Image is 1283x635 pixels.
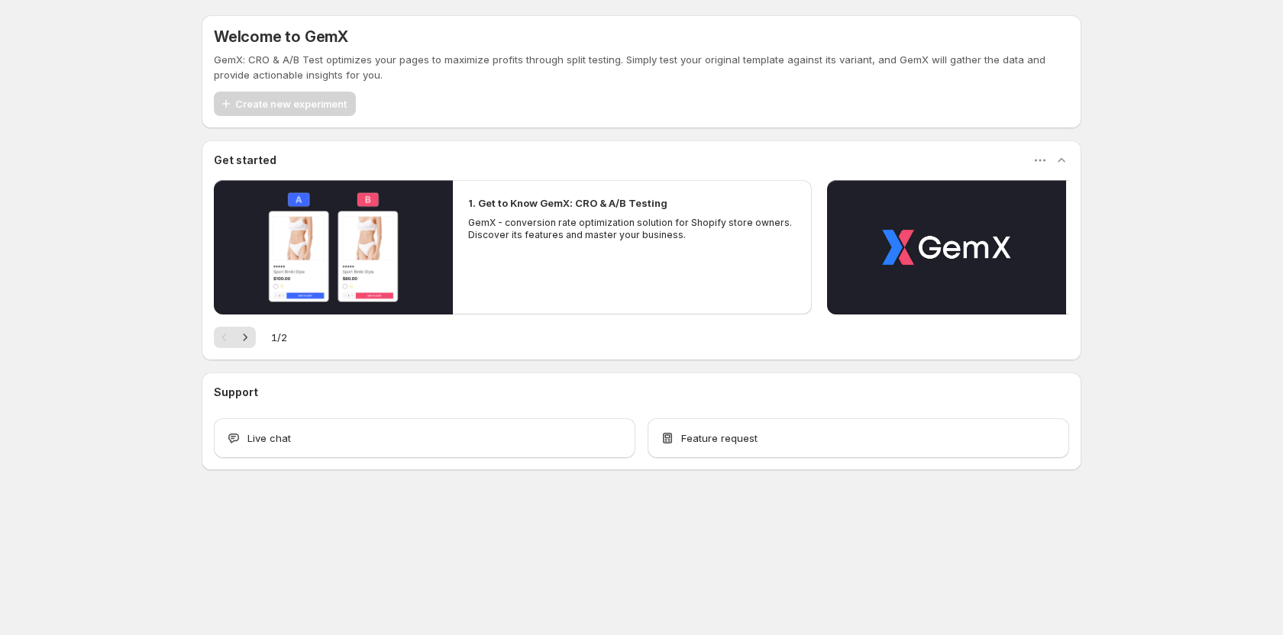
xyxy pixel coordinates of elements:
[681,430,758,446] span: Feature request
[214,52,1069,82] p: GemX: CRO & A/B Test optimizes your pages to maximize profits through split testing. Simply test ...
[247,430,291,446] span: Live chat
[468,195,667,211] h2: 1. Get to Know GemX: CRO & A/B Testing
[271,330,287,345] span: 1 / 2
[827,180,1066,314] button: Play video
[234,327,256,348] button: Next
[468,217,797,241] p: GemX - conversion rate optimization solution for Shopify store owners. Discover its features and ...
[214,180,453,314] button: Play video
[214,327,256,348] nav: Pagination
[214,153,276,168] h3: Get started
[214,385,258,400] h3: Support
[214,27,348,46] h5: Welcome to GemX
